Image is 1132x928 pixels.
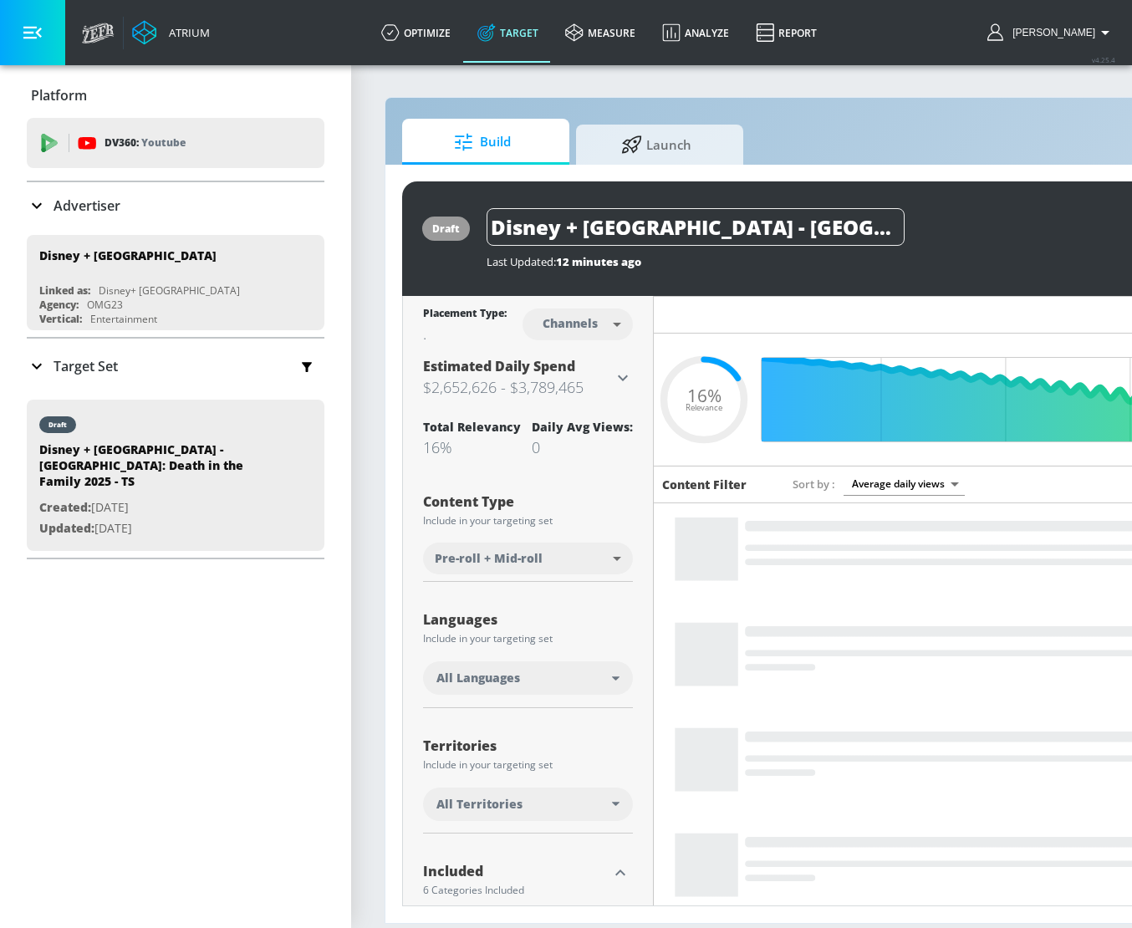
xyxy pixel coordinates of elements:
div: Channels [534,316,606,330]
div: Disney + [GEOGRAPHIC_DATA]Linked as:Disney+ [GEOGRAPHIC_DATA]Agency:OMG23Vertical:Entertainment [27,235,324,330]
div: Daily Avg Views: [532,419,633,435]
div: draftDisney + [GEOGRAPHIC_DATA] - [GEOGRAPHIC_DATA]: Death in the Family 2025 - TSCreated:[DATE]U... [27,400,324,551]
div: Content Type [423,495,633,508]
div: Include in your targeting set [423,634,633,644]
div: Included [423,864,608,878]
a: optimize [368,3,464,63]
a: measure [552,3,649,63]
div: Include in your targeting set [423,516,633,526]
a: Target [464,3,552,63]
div: 0 [532,437,633,457]
div: draft [48,421,67,429]
a: Report [742,3,830,63]
span: All Languages [436,670,520,686]
span: v 4.25.4 [1092,55,1115,64]
a: Analyze [649,3,742,63]
span: login as: kylie.geatz@zefr.com [1006,27,1095,38]
div: 16% [423,437,521,457]
div: Average daily views [844,472,965,495]
div: Estimated Daily Spend$2,652,626 - $3,789,465 [423,357,633,399]
div: Total Relevancy [423,419,521,435]
span: Pre-roll + Mid-roll [435,550,543,567]
span: 12 minutes ago [556,254,641,269]
div: 6 Categories Included [423,885,608,895]
div: DV360: Youtube [27,118,324,168]
div: Vertical: [39,312,82,326]
span: Created: [39,499,91,515]
div: Disney + [GEOGRAPHIC_DATA] - [GEOGRAPHIC_DATA]: Death in the Family 2025 - TS [39,441,273,497]
div: Placement Type: [423,306,507,324]
div: Advertiser [27,182,324,229]
span: Relevance [686,404,722,412]
div: Platform [27,72,324,119]
div: Target Set [27,339,324,394]
div: Agency: [39,298,79,312]
h6: Content Filter [662,477,747,492]
p: [DATE] [39,518,273,539]
span: Build [419,122,546,162]
div: Linked as: [39,283,90,298]
span: Estimated Daily Spend [423,357,575,375]
div: OMG23 [87,298,123,312]
div: All Territories [423,788,633,821]
span: Sort by [793,477,835,492]
div: draft [432,222,460,236]
span: Updated: [39,520,94,536]
div: Atrium [162,25,210,40]
div: Disney + [GEOGRAPHIC_DATA] [39,247,217,263]
button: [PERSON_NAME] [987,23,1115,43]
div: Entertainment [90,312,157,326]
p: [DATE] [39,497,273,518]
p: Youtube [141,134,186,151]
div: Territories [423,739,633,752]
p: Target Set [54,357,118,375]
a: Atrium [132,20,210,45]
div: Include in your targeting set [423,760,633,770]
div: Languages [423,613,633,626]
span: All Territories [436,796,523,813]
div: All Languages [423,661,633,695]
span: Launch [593,125,720,165]
div: Disney+ [GEOGRAPHIC_DATA] [99,283,240,298]
h3: $2,652,626 - $3,789,465 [423,375,613,399]
p: Platform [31,86,87,105]
p: DV360: [105,134,186,152]
p: Advertiser [54,196,120,215]
span: 16% [687,386,722,404]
